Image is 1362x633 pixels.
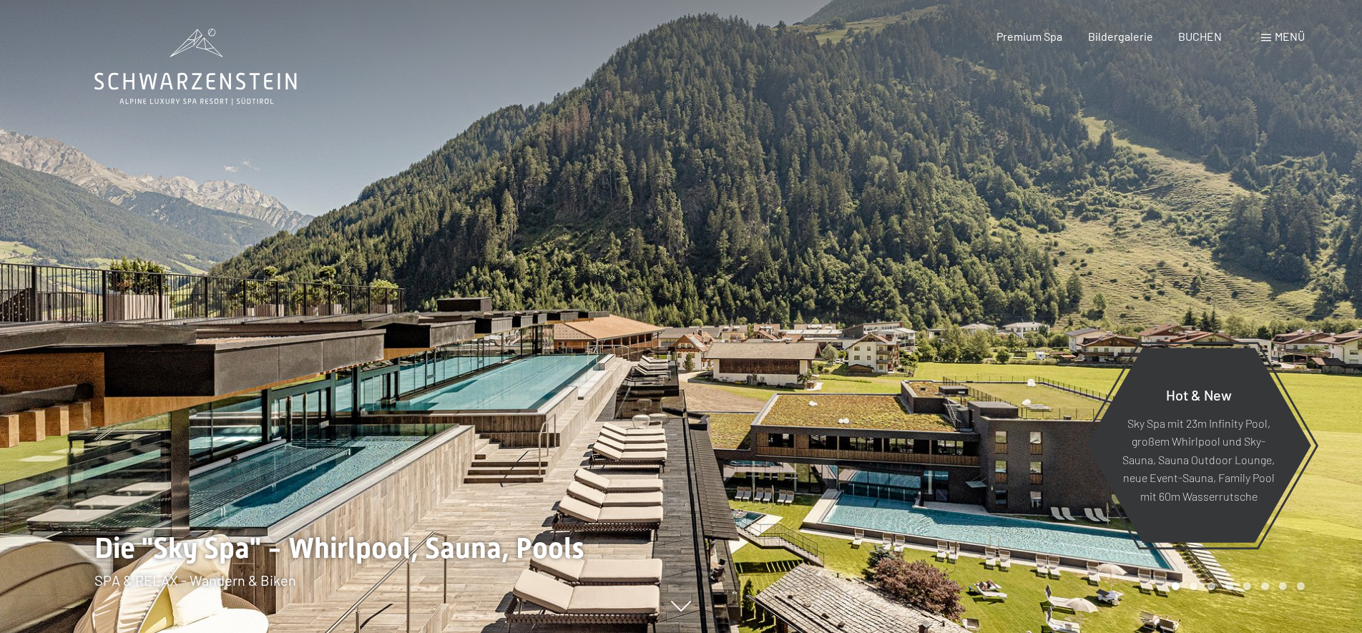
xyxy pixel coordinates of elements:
div: Carousel Page 3 [1207,582,1215,590]
a: Bildergalerie [1088,29,1153,43]
div: Carousel Page 8 [1297,582,1305,590]
div: Carousel Page 2 [1190,582,1197,590]
p: Sky Spa mit 23m Infinity Pool, großem Whirlpool und Sky-Sauna, Sauna Outdoor Lounge, neue Event-S... [1121,413,1276,505]
div: Carousel Page 7 [1279,582,1287,590]
div: Carousel Pagination [1167,582,1305,590]
a: Premium Spa [996,29,1062,43]
div: Carousel Page 4 [1225,582,1233,590]
div: Carousel Page 5 [1243,582,1251,590]
div: Carousel Page 6 [1261,582,1269,590]
span: Menü [1275,29,1305,43]
div: Carousel Page 1 (Current Slide) [1172,582,1180,590]
a: Hot & New Sky Spa mit 23m Infinity Pool, großem Whirlpool und Sky-Sauna, Sauna Outdoor Lounge, ne... [1085,347,1312,544]
a: BUCHEN [1178,29,1222,43]
span: Hot & New [1166,386,1232,403]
